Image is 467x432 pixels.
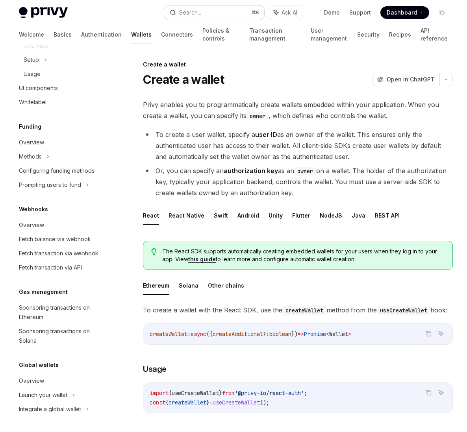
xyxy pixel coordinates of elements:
span: ({ [206,330,213,338]
a: Whitelabel [13,95,113,109]
a: Connectors [161,25,193,44]
a: this guide [188,256,216,263]
span: Promise [304,330,326,338]
a: User management [311,25,348,44]
a: Usage [13,67,113,81]
a: Welcome [19,25,44,44]
span: Dashboard [387,9,417,17]
a: Overview [13,218,113,232]
button: Swift [214,206,228,225]
button: Open in ChatGPT [372,73,439,86]
code: owner [294,167,316,175]
a: Authentication [81,25,122,44]
button: Solana [179,276,198,295]
button: Android [237,206,259,225]
div: Prompting users to fund [19,180,81,190]
button: Ask AI [268,6,303,20]
span: To create a wallet with the React SDK, use the method from the hook: [143,305,453,316]
a: Sponsoring transactions on Ethereum [13,301,113,324]
button: Other chains [208,276,244,295]
button: Java [352,206,365,225]
h5: Gas management [19,287,68,297]
span: createWallet [150,330,187,338]
span: createWallet [169,399,206,406]
span: ⌘ K [251,9,259,16]
span: < [326,330,329,338]
a: Fetch transaction via API [13,260,113,275]
h5: Global wallets [19,360,59,370]
strong: authorization key [224,167,278,175]
button: Flutter [292,206,310,225]
a: UI components [13,81,113,95]
a: Support [349,9,371,17]
div: Setup [24,55,39,65]
span: { [169,390,172,397]
div: Launch your wallet [19,390,67,400]
span: import [150,390,169,397]
span: Usage [143,364,167,375]
div: Fetch transaction via API [19,263,82,272]
div: Search... [179,8,201,17]
div: UI components [19,83,58,93]
div: Create a wallet [143,61,453,68]
div: Sponsoring transactions on Ethereum [19,303,109,322]
div: Overview [19,138,44,147]
div: Fetch transaction via webhook [19,249,98,258]
button: React Native [169,206,204,225]
a: Sponsoring transactions on Solana [13,324,113,348]
span: Ask AI [282,9,297,17]
span: > [348,330,351,338]
code: createWallet [282,306,326,315]
div: Whitelabel [19,98,46,107]
span: } [219,390,222,397]
div: Usage [24,69,41,79]
span: : [187,330,191,338]
a: API reference [421,25,448,44]
code: owner [246,112,269,120]
a: Basics [54,25,72,44]
button: Copy the contents from the code block [423,329,434,339]
a: Fetch balance via webhook [13,232,113,246]
span: ; [304,390,307,397]
button: Toggle dark mode [435,6,448,19]
div: Configuring funding methods [19,166,95,175]
span: const [150,399,165,406]
svg: Tip [151,248,157,255]
img: light logo [19,7,68,18]
button: Ask AI [436,329,446,339]
a: Demo [324,9,340,17]
span: Privy enables you to programmatically create wallets embedded within your application. When you c... [143,99,453,121]
strong: user ID [255,131,277,138]
a: Overview [13,135,113,150]
span: => [298,330,304,338]
span: The React SDK supports automatically creating embedded wallets for your users when they log in to... [162,247,445,263]
span: Wallet [329,330,348,338]
span: { [165,399,169,406]
a: Security [357,25,380,44]
span: (); [260,399,269,406]
li: To create a user wallet, specify a as an owner of the wallet. This ensures only the authenticated... [143,129,453,162]
button: NodeJS [320,206,342,225]
span: createAdditional [213,330,263,338]
a: Configuring funding methods [13,164,113,178]
li: Or, you can specify an as an on a wallet. The holder of the authorization key, typically your app... [143,165,453,198]
span: from [222,390,235,397]
a: Fetch transaction via webhook [13,246,113,260]
div: Fetch balance via webhook [19,234,91,244]
button: Copy the contents from the code block [423,388,434,398]
div: Overview [19,376,44,386]
a: Dashboard [380,6,429,19]
code: useCreateWallet [377,306,430,315]
a: Policies & controls [202,25,240,44]
button: React [143,206,159,225]
h5: Funding [19,122,41,131]
span: } [206,399,209,406]
button: REST API [375,206,400,225]
span: async [191,330,206,338]
button: Ethereum [143,276,169,295]
span: useCreateWallet [213,399,260,406]
a: Overview [13,374,113,388]
span: ?: [263,330,269,338]
div: Methods [19,152,42,161]
div: Sponsoring transactions on Solana [19,327,109,345]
